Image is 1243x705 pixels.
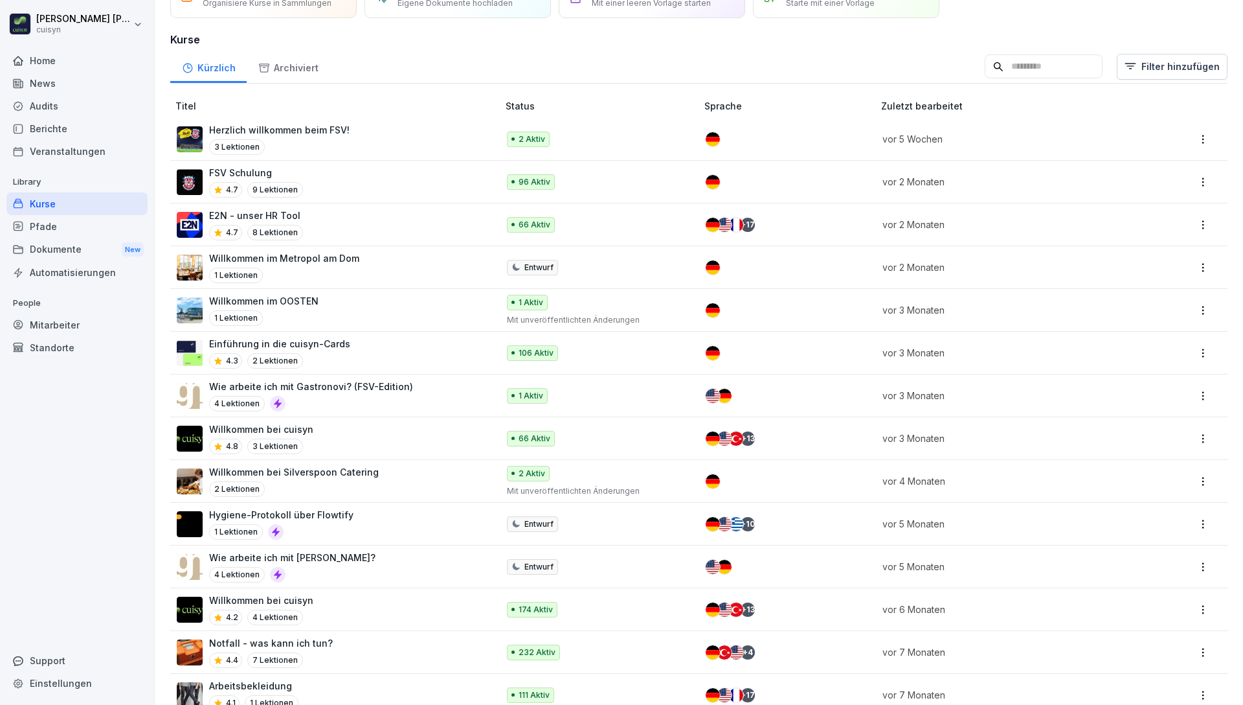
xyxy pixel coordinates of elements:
[209,594,313,607] p: Willkommen bei cuisyn
[6,314,148,336] a: Mitarbeiter
[706,175,720,189] img: de.svg
[6,261,148,284] div: Automatisierungen
[524,262,554,273] p: Entwurf
[177,640,203,665] img: y2pw9fc9tjy646isp93tys0g.png
[882,346,1123,360] p: vor 3 Monaten
[6,336,148,359] a: Standorte
[706,517,720,531] img: de.svg
[6,293,148,314] p: People
[177,126,203,152] img: vko4dyk4lnfa1fwbu5ui5jwj.png
[519,604,553,616] p: 174 Aktiv
[717,603,732,617] img: us.svg
[36,14,131,25] p: [PERSON_NAME] [PERSON_NAME]
[881,99,1139,113] p: Zuletzt bearbeitet
[6,238,148,262] a: DokumenteNew
[706,260,720,275] img: de.svg
[177,340,203,366] img: c1vosdem0wfozm16sovb39mh.png
[706,389,720,403] img: us.svg
[706,474,720,489] img: de.svg
[209,294,319,308] p: Willkommen im OOSTEN
[226,227,238,238] p: 4.7
[226,654,238,666] p: 4.4
[882,474,1123,488] p: vor 4 Monaten
[6,117,148,140] div: Berichte
[209,524,263,540] p: 1 Lektionen
[729,432,743,446] img: tr.svg
[519,219,550,231] p: 66 Aktiv
[209,209,303,222] p: E2N - unser HR Tool
[741,218,755,232] div: + 17
[882,303,1123,317] p: vor 3 Monaten
[706,688,720,702] img: de.svg
[209,123,350,137] p: Herzlich willkommen beim FSV!
[209,636,333,650] p: Notfall - was kann ich tun?
[882,603,1123,616] p: vor 6 Monaten
[247,182,303,198] p: 9 Lektionen
[882,132,1123,146] p: vor 5 Wochen
[247,225,303,240] p: 8 Lektionen
[717,218,732,232] img: us.svg
[6,215,148,238] a: Pfade
[209,508,353,522] p: Hygiene-Protokoll über Flowtify
[706,603,720,617] img: de.svg
[519,468,545,480] p: 2 Aktiv
[226,184,238,196] p: 4.7
[209,465,379,479] p: Willkommen bei Silverspoon Catering
[882,389,1123,402] p: vor 3 Monaten
[717,645,732,660] img: tr.svg
[209,310,263,326] p: 1 Lektionen
[209,251,359,265] p: Willkommen im Metropol am Dom
[177,255,203,281] img: j5tzse9oztc65uavxh9ek5hz.png
[209,380,413,393] p: Wie arbeite ich mit Gastronovi? (FSV-Edition)
[741,432,755,446] div: + 13
[177,169,203,195] img: cw64uprnppv25cwe2ag2tbwy.png
[524,518,554,530] p: Entwurf
[209,268,263,283] p: 1 Lektionen
[882,517,1123,531] p: vor 5 Monaten
[506,99,699,113] p: Status
[882,175,1123,189] p: vor 2 Monaten
[209,567,265,583] p: 4 Lektionen
[6,192,148,215] div: Kurse
[122,242,144,257] div: New
[6,140,148,163] a: Veranstaltungen
[729,645,743,660] img: us.svg
[177,212,203,238] img: q025270qoffclbg98vwiajx6.png
[6,72,148,95] a: News
[36,25,131,34] p: cuisyn
[519,433,550,445] p: 66 Aktiv
[177,554,203,580] img: qetnc47un504ojga6j12dr4n.png
[170,50,247,83] div: Kürzlich
[524,561,554,573] p: Entwurf
[717,389,732,403] img: de.svg
[706,132,720,146] img: de.svg
[706,346,720,360] img: de.svg
[6,49,148,72] a: Home
[247,653,303,668] p: 7 Lektionen
[247,50,330,83] a: Archiviert
[717,688,732,702] img: us.svg
[247,353,303,369] p: 2 Lektionen
[717,432,732,446] img: us.svg
[729,517,743,531] img: gr.svg
[226,612,238,623] p: 4.2
[706,303,720,318] img: de.svg
[209,396,265,411] p: 4 Lektionen
[717,517,732,531] img: us.svg
[882,260,1123,274] p: vor 2 Monaten
[209,551,375,564] p: Wie arbeite ich mit [PERSON_NAME]?
[882,432,1123,445] p: vor 3 Monaten
[706,218,720,232] img: de.svg
[741,688,755,702] div: + 17
[6,672,148,695] a: Einstellungen
[175,99,500,113] p: Titel
[6,172,148,192] p: Library
[741,645,755,660] div: + 4
[729,218,743,232] img: fr.svg
[1117,54,1227,80] button: Filter hinzufügen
